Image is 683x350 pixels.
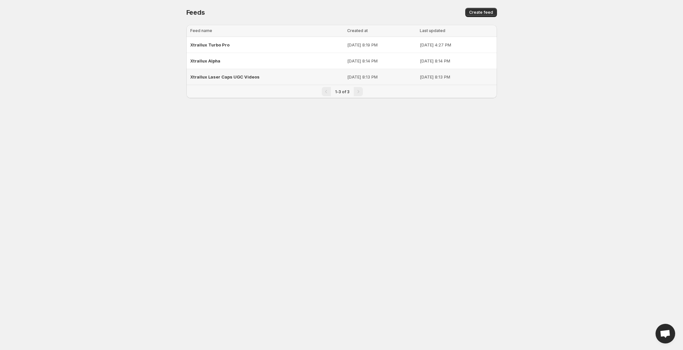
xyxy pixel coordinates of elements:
span: Last updated [420,28,445,33]
span: Feed name [190,28,212,33]
span: 1-3 of 3 [335,89,350,94]
nav: Pagination [186,85,497,98]
p: [DATE] 8:14 PM [420,58,493,64]
span: Create feed [469,10,493,15]
span: Feeds [186,9,205,16]
p: [DATE] 8:14 PM [347,58,416,64]
p: [DATE] 4:27 PM [420,42,493,48]
span: Xtrallux Laser Caps UGC Videos [190,74,260,79]
p: [DATE] 8:13 PM [420,74,493,80]
span: Xtrallux Turbo Pro [190,42,230,47]
p: [DATE] 8:13 PM [347,74,416,80]
p: [DATE] 8:19 PM [347,42,416,48]
button: Create feed [465,8,497,17]
span: Xtrallux Alpha [190,58,220,63]
span: Created at [347,28,368,33]
a: Open chat [656,324,675,343]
